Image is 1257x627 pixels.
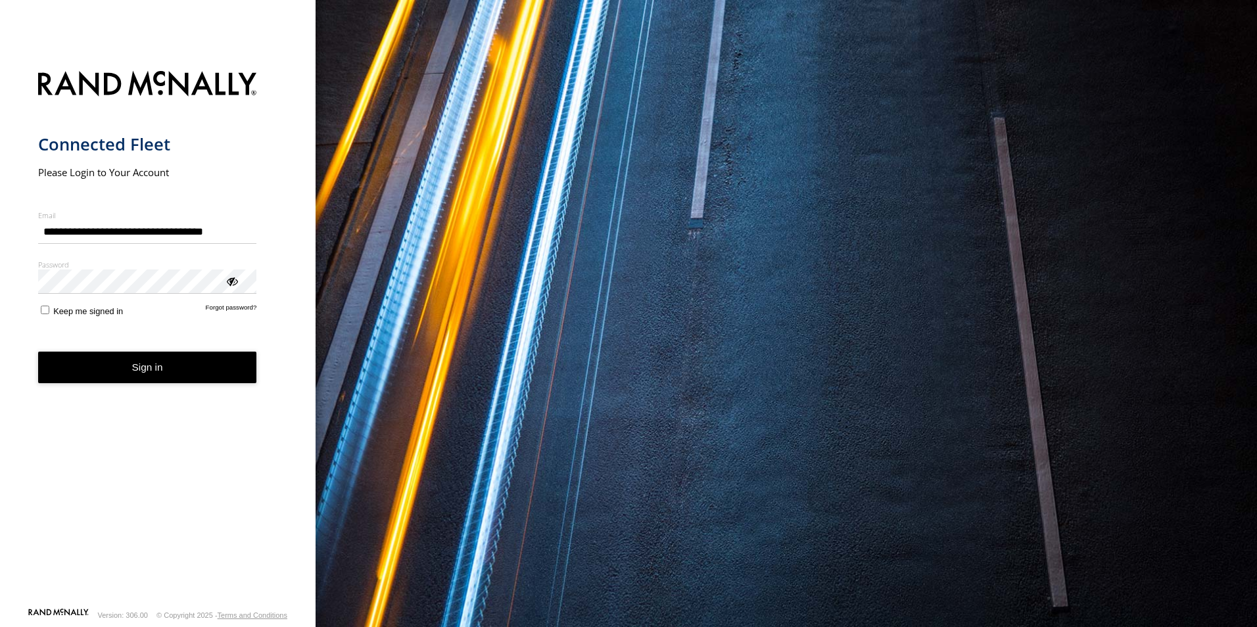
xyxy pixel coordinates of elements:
[38,210,257,220] label: Email
[225,274,238,287] div: ViewPassword
[38,63,278,607] form: main
[156,611,287,619] div: © Copyright 2025 -
[38,166,257,179] h2: Please Login to Your Account
[206,304,257,316] a: Forgot password?
[38,260,257,269] label: Password
[53,306,123,316] span: Keep me signed in
[41,306,49,314] input: Keep me signed in
[38,68,257,102] img: Rand McNally
[38,352,257,384] button: Sign in
[28,609,89,622] a: Visit our Website
[218,611,287,619] a: Terms and Conditions
[98,611,148,619] div: Version: 306.00
[38,133,257,155] h1: Connected Fleet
